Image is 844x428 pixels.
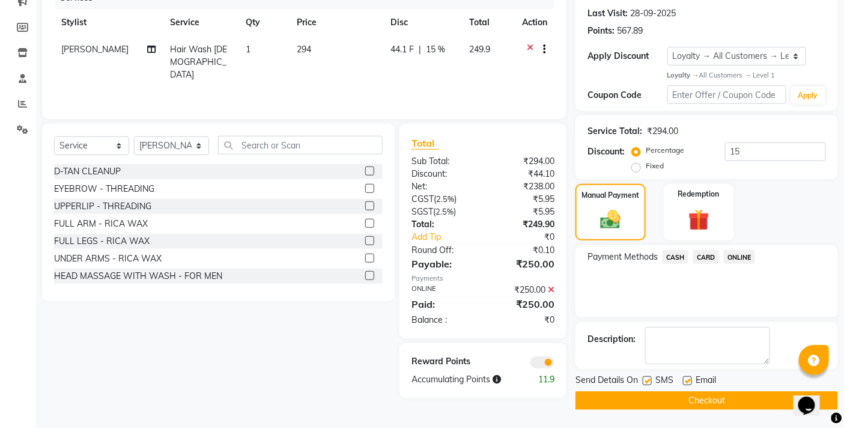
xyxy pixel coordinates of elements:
div: All Customers → Level 1 [667,70,826,81]
div: ₹238.00 [483,180,563,193]
img: _gift.svg [682,207,716,233]
div: ₹250.00 [483,257,563,271]
div: UNDER ARMS - RICA WAX [54,252,162,265]
div: ( ) [402,206,483,218]
label: Manual Payment [582,190,640,201]
button: Checkout [575,391,838,410]
span: 294 [297,44,311,55]
span: Total [411,137,439,150]
strong: Loyalty → [667,71,699,79]
span: 2.5% [436,207,454,216]
div: Accumulating Points [402,373,523,386]
div: Reward Points [402,355,483,368]
span: SMS [655,374,673,389]
th: Action [515,9,554,36]
input: Search or Scan [218,136,383,154]
th: Service [163,9,239,36]
div: Total: [402,218,483,231]
th: Qty [238,9,289,36]
span: | [419,43,422,56]
div: Last Visit: [587,7,628,20]
th: Price [290,9,384,36]
div: Service Total: [587,125,642,138]
div: ONLINE [402,284,483,296]
div: Discount: [402,168,483,180]
div: ₹294.00 [647,125,678,138]
div: Balance : [402,314,483,326]
div: Coupon Code [587,89,667,102]
span: Email [696,374,716,389]
div: ₹0.10 [483,244,563,257]
div: UPPERLIP - THREADING [54,200,151,213]
div: ₹0 [497,231,564,243]
div: Payable: [402,257,483,271]
div: Description: [587,333,636,346]
div: HEAD MASSAGE WITH WASH - FOR MEN [54,270,222,283]
div: Discount: [587,145,625,158]
div: 28-09-2025 [630,7,676,20]
span: 15 % [427,43,446,56]
div: ₹250.00 [483,297,563,311]
div: ₹250.00 [483,284,563,296]
div: FULL LEGS - RICA WAX [54,235,150,248]
th: Disc [384,9,463,36]
div: Sub Total: [402,155,483,168]
label: Percentage [646,145,684,156]
div: 11.9 [523,373,563,386]
span: [PERSON_NAME] [61,44,129,55]
div: ₹0 [483,314,563,326]
span: Send Details On [575,374,638,389]
div: D-TAN CLEANUP [54,165,121,178]
div: 567.89 [617,25,643,37]
th: Total [463,9,515,36]
a: Add Tip [402,231,496,243]
span: 249.9 [470,44,491,55]
div: FULL ARM - RICA WAX [54,218,148,230]
div: Apply Discount [587,50,667,63]
div: ₹249.90 [483,218,563,231]
label: Fixed [646,160,664,171]
div: ₹5.95 [483,193,563,206]
div: Payments [411,274,554,284]
th: Stylist [54,9,163,36]
div: Points: [587,25,615,37]
span: SGST [411,206,433,217]
span: 44.1 F [391,43,414,56]
label: Redemption [678,189,720,200]
div: ₹5.95 [483,206,563,218]
span: CARD [693,250,719,264]
span: CASH [663,250,688,264]
div: Net: [402,180,483,193]
span: 1 [246,44,250,55]
button: Apply [791,87,825,105]
div: ₹44.10 [483,168,563,180]
span: CGST [411,194,434,204]
img: _cash.svg [594,208,627,231]
input: Enter Offer / Coupon Code [667,85,786,104]
div: EYEBROW - THREADING [54,183,154,195]
div: Round Off: [402,244,483,257]
span: Payment Methods [587,251,658,263]
div: ₹294.00 [483,155,563,168]
span: Hair Wash [DEMOGRAPHIC_DATA] [170,44,227,80]
div: Paid: [402,297,483,311]
iframe: chat widget [794,380,832,416]
span: ONLINE [724,250,755,264]
div: ( ) [402,193,483,206]
span: 2.5% [436,194,454,204]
